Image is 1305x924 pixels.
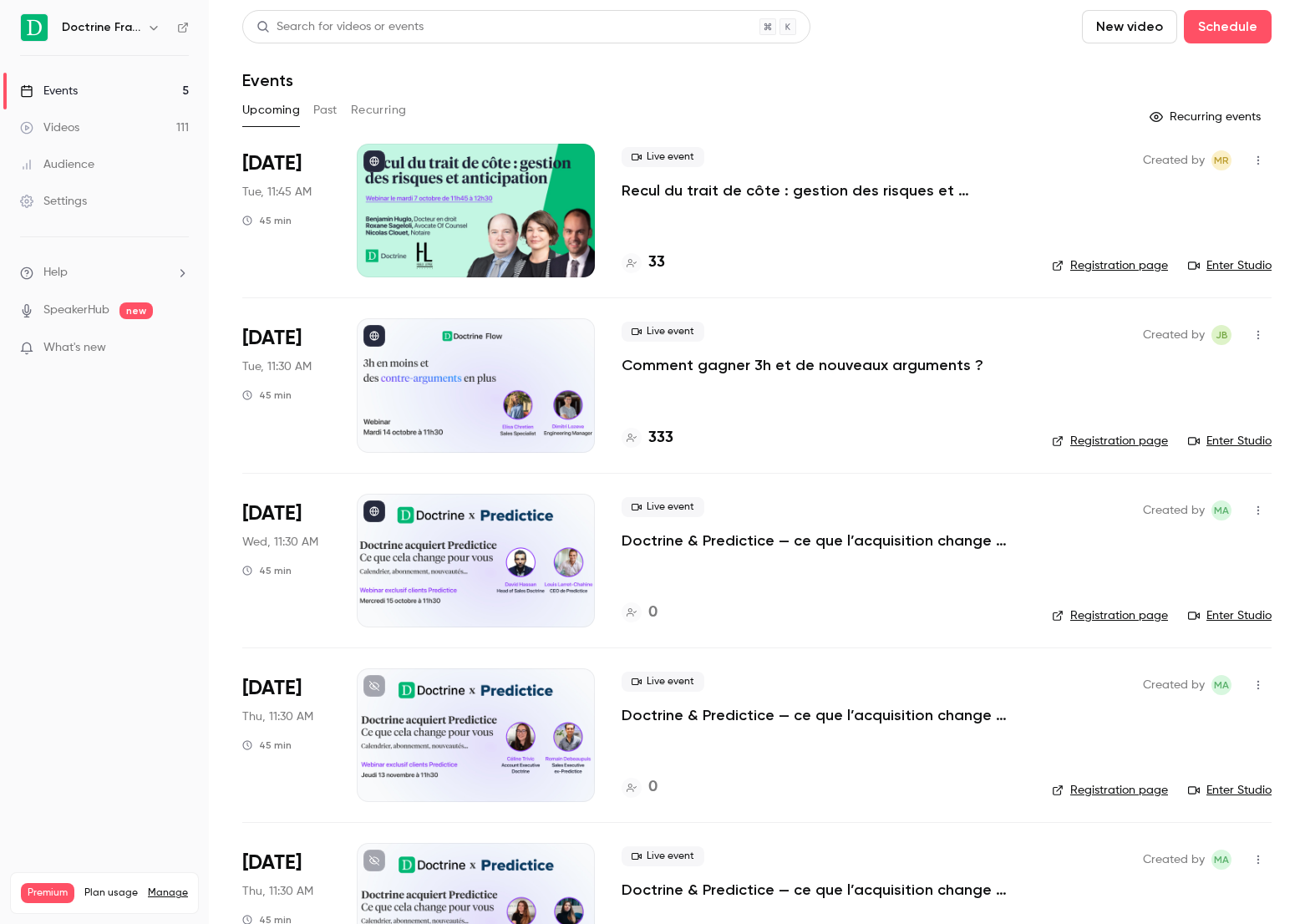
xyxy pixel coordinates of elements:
div: 45 min [242,388,292,402]
h4: 0 [648,776,658,799]
div: 45 min [242,739,292,752]
span: [DATE] [242,500,302,527]
a: 33 [622,251,665,274]
span: MA [1214,675,1229,695]
a: 333 [622,427,673,449]
span: [DATE] [242,325,302,352]
button: Recurring events [1142,104,1272,130]
span: Help [43,264,68,282]
div: 45 min [242,214,292,227]
div: Videos [20,119,79,136]
span: Marie Agard [1211,850,1231,870]
span: [DATE] [242,150,302,177]
span: new [119,302,153,319]
iframe: Noticeable Trigger [169,341,189,356]
a: Registration page [1052,433,1168,449]
span: MA [1214,850,1229,870]
span: Marie Agard [1211,675,1231,695]
a: Comment gagner 3h et de nouveaux arguments ? [622,355,983,375]
span: Marguerite Rubin de Cervens [1211,150,1231,170]
h4: 33 [648,251,665,274]
button: Schedule [1184,10,1272,43]
span: Created by [1143,325,1205,345]
a: 0 [622,602,658,624]
div: Oct 14 Tue, 11:30 AM (Europe/Paris) [242,318,330,452]
a: Manage [148,886,188,900]
li: help-dropdown-opener [20,264,189,282]
a: Doctrine & Predictice — ce que l’acquisition change pour vous - Session 1 [622,531,1025,551]
span: Created by [1143,675,1205,695]
a: Doctrine & Predictice — ce que l’acquisition change pour vous - Session 2 [622,705,1025,725]
span: Thu, 11:30 AM [242,708,313,725]
button: Upcoming [242,97,300,124]
h1: Events [242,70,293,90]
div: 45 min [242,564,292,577]
span: [DATE] [242,850,302,876]
a: Recul du trait de côte : gestion des risques et anticipation [622,180,1025,201]
a: Registration page [1052,257,1168,274]
a: Registration page [1052,607,1168,624]
span: Marie Agard [1211,500,1231,520]
a: Enter Studio [1188,257,1272,274]
span: Plan usage [84,886,138,900]
span: Live event [622,322,704,342]
span: Created by [1143,850,1205,870]
span: Live event [622,497,704,517]
div: Oct 15 Wed, 11:30 AM (Europe/Paris) [242,494,330,627]
img: Doctrine France [21,14,48,41]
div: Oct 7 Tue, 11:45 AM (Europe/Paris) [242,144,330,277]
a: 0 [622,776,658,799]
span: Premium [21,883,74,903]
a: Doctrine & Predictice — ce que l’acquisition change pour vous - Session 3 [622,880,1025,900]
h6: Doctrine France [62,19,140,36]
span: Tue, 11:30 AM [242,358,312,375]
a: Registration page [1052,782,1168,799]
button: Past [313,97,338,124]
span: MR [1214,150,1229,170]
a: Enter Studio [1188,433,1272,449]
a: SpeakerHub [43,302,109,319]
span: Created by [1143,150,1205,170]
span: MA [1214,500,1229,520]
button: Recurring [351,97,407,124]
div: Settings [20,193,87,210]
span: Wed, 11:30 AM [242,534,318,551]
div: Search for videos or events [256,18,424,36]
a: Enter Studio [1188,607,1272,624]
div: Audience [20,156,94,173]
button: New video [1082,10,1177,43]
span: Tue, 11:45 AM [242,184,312,201]
span: Justine Burel [1211,325,1231,345]
span: Live event [622,846,704,866]
div: Nov 13 Thu, 11:30 AM (Europe/Paris) [242,668,330,802]
span: Created by [1143,500,1205,520]
span: [DATE] [242,675,302,702]
h4: 0 [648,602,658,624]
span: Live event [622,672,704,692]
span: Live event [622,147,704,167]
span: JB [1216,325,1228,345]
a: Enter Studio [1188,782,1272,799]
span: Thu, 11:30 AM [242,883,313,900]
div: Events [20,83,78,99]
h4: 333 [648,427,673,449]
span: What's new [43,339,106,357]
